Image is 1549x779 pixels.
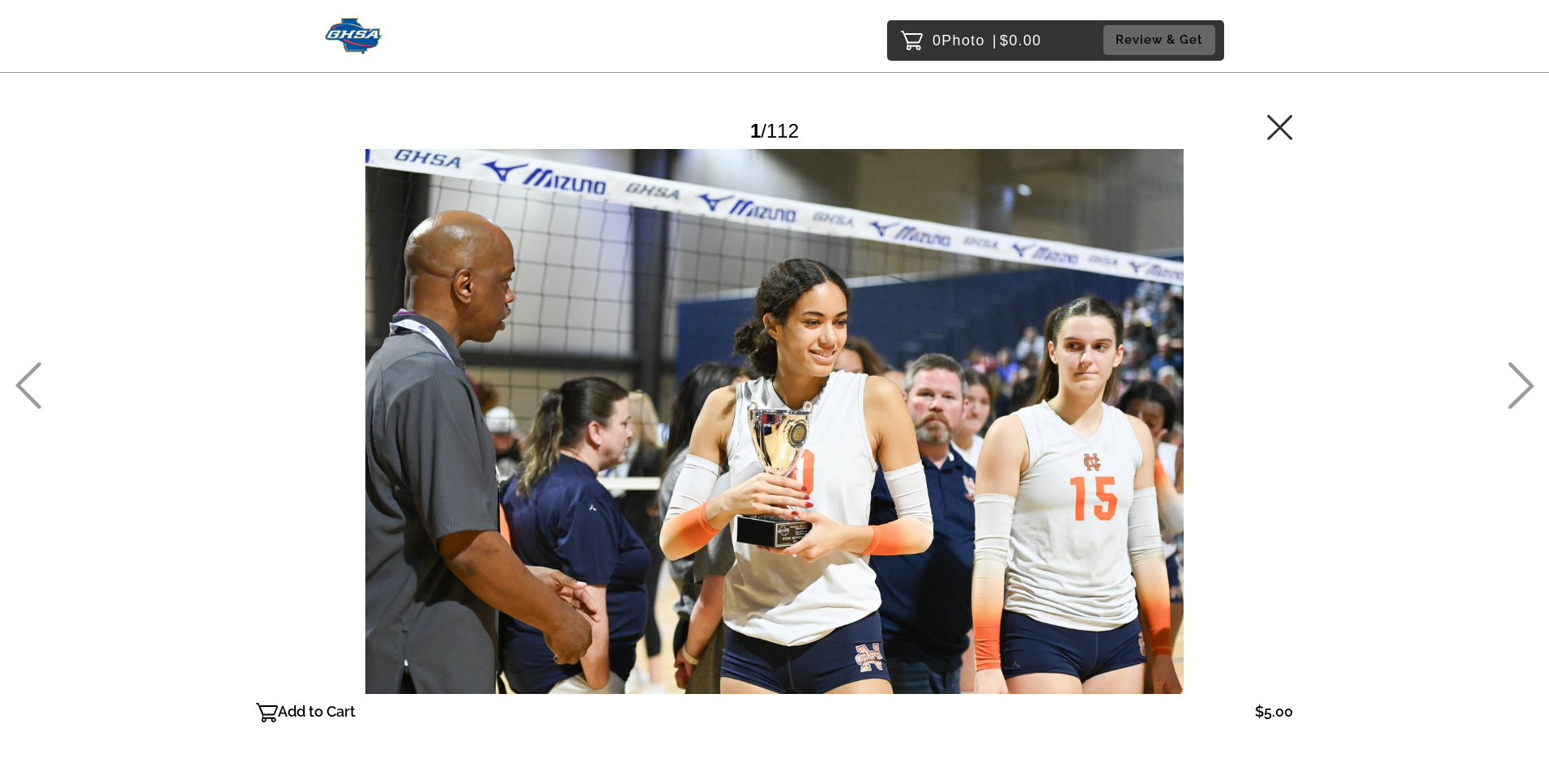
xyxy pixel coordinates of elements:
[750,120,761,142] span: 1
[1103,25,1220,55] a: Review & Get
[278,699,356,725] p: Add to Cart
[325,18,382,54] img: Snapphound Logo
[1255,699,1293,725] p: $5.00
[992,32,997,49] span: |
[750,113,799,148] div: /
[766,120,799,142] span: 112
[932,28,1042,53] p: 0 $0.00
[1103,25,1215,55] button: Review & Get
[941,28,985,53] span: Photo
